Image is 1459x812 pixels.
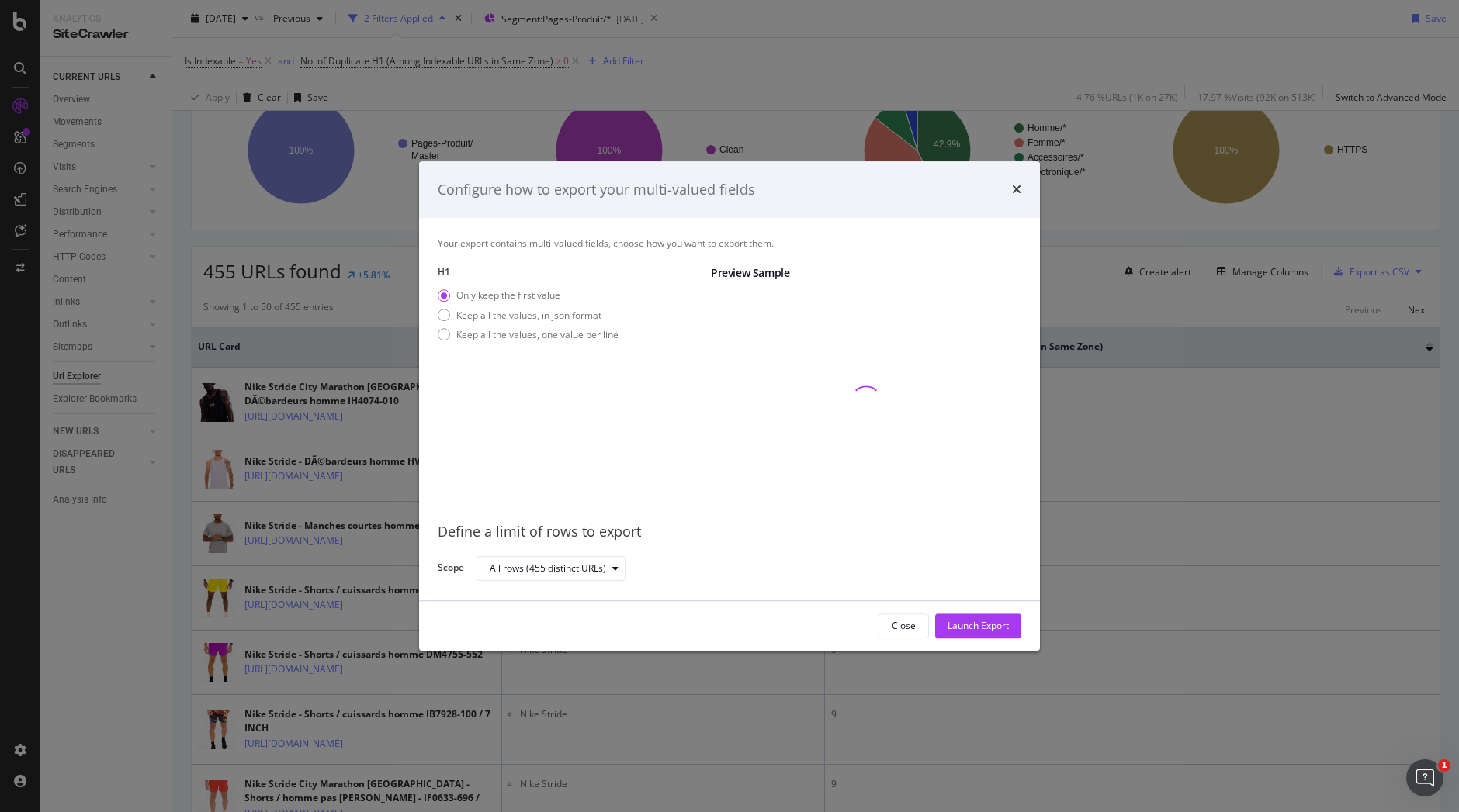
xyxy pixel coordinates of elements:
div: All rows (455 distinct URLs) [490,564,606,573]
span: 1 [1438,759,1450,772]
button: Launch Export [935,613,1021,638]
div: Define a limit of rows to export [438,523,1021,543]
iframe: Intercom live chat [1406,759,1443,796]
div: Only keep the first value [456,289,560,302]
div: Keep all the values, in json format [456,309,601,322]
div: times [1012,180,1021,200]
div: Your export contains multi-valued fields, choose how you want to export them. [438,237,1021,250]
div: Launch Export [948,620,1009,633]
div: Preview Sample [711,266,1021,282]
div: Keep all the values, in json format [438,309,619,322]
div: modal [419,161,1040,651]
button: All rows (455 distinct URLs) [477,556,626,581]
button: Close [879,613,929,638]
div: Keep all the values, one value per line [456,328,619,341]
div: Only keep the first value [438,289,619,302]
div: Configure how to export your multi-valued fields [438,180,755,200]
label: H1 [438,266,698,279]
label: Scope [438,561,464,578]
div: Close [892,620,916,633]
